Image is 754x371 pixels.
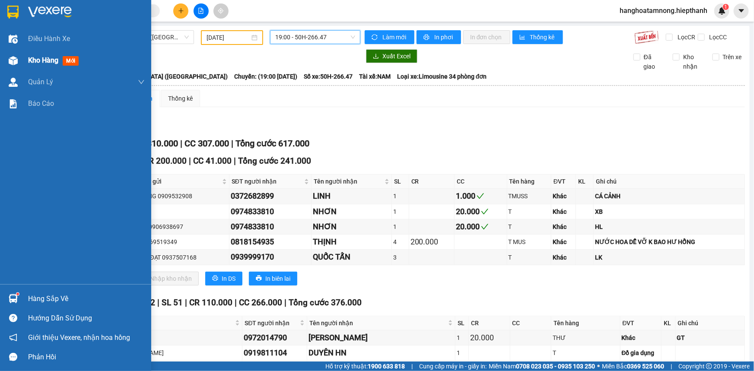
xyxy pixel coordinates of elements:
[234,72,297,81] span: Chuyến: (19:00 [DATE])
[509,191,550,201] div: TMUSS
[309,318,446,328] span: Tên người nhận
[734,3,749,19] button: caret-down
[313,221,390,233] div: NHƠN
[28,312,145,325] div: Hướng dẫn sử dụng
[553,207,574,216] div: Khác
[410,236,453,248] div: 200.000
[133,207,228,216] div: NHIÊN
[231,251,310,263] div: 0939999170
[234,156,236,166] span: |
[235,298,237,308] span: |
[313,190,390,202] div: LINH
[168,94,193,103] div: Thống kê
[180,138,182,149] span: |
[397,72,487,81] span: Loại xe: Limousine 34 phòng đơn
[157,298,159,308] span: |
[706,32,729,42] span: Lọc CC
[256,275,262,282] span: printer
[229,219,312,235] td: 0974833810
[313,206,390,218] div: NHƠN
[718,7,726,15] img: icon-new-feature
[213,3,229,19] button: aim
[470,332,509,344] div: 20.000
[9,314,17,322] span: question-circle
[229,250,312,265] td: 0939999170
[7,6,19,19] img: logo-vxr
[231,138,233,149] span: |
[118,333,241,342] div: HIỀN
[127,298,155,308] span: Đơn 42
[434,32,454,42] span: In phơi
[409,174,455,189] th: CR
[312,250,392,265] td: QUỐC TẤN
[143,156,187,166] span: CR 200.000
[189,156,191,166] span: |
[265,274,290,283] span: In biên lai
[28,56,58,64] span: Kho hàng
[133,253,228,262] div: PHÁT ĐẠT 0937507168
[456,221,505,233] div: 20.000
[392,174,409,189] th: SL
[553,348,618,358] div: T
[365,30,414,44] button: syncLàm mới
[242,346,307,361] td: 0919811104
[372,34,379,41] span: sync
[423,34,431,41] span: printer
[393,237,407,247] div: 4
[231,221,310,233] div: 0974833810
[194,3,209,19] button: file-add
[509,237,550,247] div: T MUS
[178,8,184,14] span: plus
[231,206,310,218] div: 0974833810
[393,207,407,216] div: 1
[662,316,675,330] th: KL
[393,253,407,262] div: 3
[28,351,145,364] div: Phản hồi
[576,174,594,189] th: KL
[229,204,312,219] td: 0974833810
[507,174,551,189] th: Tên hàng
[244,332,305,344] div: 0972014790
[382,51,410,61] span: Xuất Excel
[232,177,302,186] span: SĐT người nhận
[620,316,662,330] th: ĐVT
[198,8,204,14] span: file-add
[553,222,574,231] div: Khác
[551,174,576,189] th: ĐVT
[553,253,574,262] div: Khác
[185,138,229,149] span: CC 307.000
[627,363,664,370] strong: 0369 525 060
[63,56,79,66] span: mới
[516,363,595,370] strong: 0708 023 035 - 0935 103 250
[680,52,706,71] span: Kho nhận
[245,318,298,328] span: SĐT người nhận
[309,347,453,359] div: DUYÊN HN
[118,318,234,328] span: Người gửi
[133,222,228,231] div: DINH 0906938697
[314,177,383,186] span: Tên người nhận
[193,156,232,166] span: CC 41.000
[133,191,228,201] div: VƯƠNG 0909532908
[134,138,178,149] span: CR 310.000
[173,3,188,19] button: plus
[162,298,183,308] span: SL 51
[185,298,187,308] span: |
[373,53,379,60] span: download
[551,316,620,330] th: Tên hàng
[597,365,600,368] span: ⚪️
[622,333,660,342] div: Khác
[456,206,505,218] div: 20.000
[382,32,407,42] span: Làm mới
[481,208,489,216] span: check
[595,207,743,216] div: XB
[9,333,17,342] span: notification
[594,174,745,189] th: Ghi chú
[28,76,53,87] span: Quản Lý
[509,253,550,262] div: T
[312,235,392,250] td: THỊNH
[284,298,286,308] span: |
[218,8,224,14] span: aim
[9,78,18,87] img: warehouse-icon
[671,361,672,371] span: |
[325,361,405,371] span: Hỗ trợ kỹ thuật:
